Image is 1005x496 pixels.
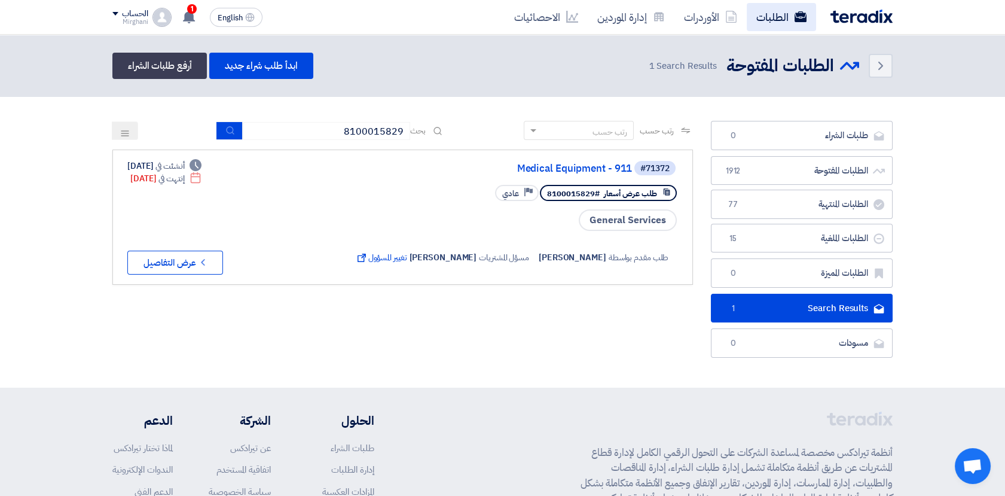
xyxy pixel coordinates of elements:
span: 15 [726,233,740,245]
span: عادي [502,188,519,199]
div: الحساب [122,9,148,19]
a: Search Results1 [711,294,893,323]
div: [DATE] [127,160,201,172]
span: رتب حسب [640,124,674,137]
span: 77 [726,199,740,211]
div: Mirghani [112,19,148,25]
a: طلبات الشراء [331,442,374,455]
a: مسودات0 [711,328,893,358]
span: [PERSON_NAME] [409,251,476,264]
a: لماذا تختار تيرادكس [114,442,173,455]
span: General Services [579,209,677,231]
span: 1 [726,303,740,315]
a: الطلبات الملغية15 [711,224,893,253]
a: الأوردرات [674,3,747,31]
a: طلبات الشراء0 [711,121,893,150]
a: الطلبات [747,3,816,31]
a: إدارة الطلبات [331,463,374,476]
span: #8100015829 [547,188,600,199]
span: إنتهت في [158,172,184,185]
li: الشركة [209,412,271,430]
span: تغيير المسؤول [355,251,407,264]
span: 1 [187,4,197,14]
button: عرض التفاصيل [127,251,223,275]
h2: الطلبات المفتوحة [726,54,834,78]
div: Open chat [955,448,991,484]
span: 0 [726,267,740,279]
li: الحلول [307,412,374,430]
button: English [210,8,262,27]
div: [DATE] [130,172,201,185]
input: ابحث بعنوان أو رقم الطلب [243,122,410,140]
span: 1 [649,59,654,72]
a: الاحصائيات [505,3,588,31]
div: رتب حسب [592,126,627,138]
span: Search Results [649,59,717,73]
span: [PERSON_NAME] [539,251,606,264]
span: أنشئت في [155,160,184,172]
a: اتفاقية المستخدم [216,463,271,476]
span: English [218,14,243,22]
span: طلب عرض أسعار [604,188,657,199]
span: بحث [410,124,426,137]
a: إدارة الموردين [588,3,674,31]
img: Teradix logo [830,10,893,23]
span: 0 [726,130,740,142]
span: 1912 [726,165,740,177]
a: Medical Equipment - 911 [393,163,632,174]
a: ابدأ طلب شراء جديد [209,53,313,79]
img: profile_test.png [152,8,172,27]
li: الدعم [112,412,173,430]
span: 0 [726,337,740,349]
a: الطلبات المفتوحة1912 [711,156,893,185]
a: الندوات الإلكترونية [112,463,173,476]
a: أرفع طلبات الشراء [112,53,207,79]
a: الطلبات المميزة0 [711,258,893,288]
div: #71372 [640,165,670,173]
span: مسؤل المشتريات [479,251,529,264]
a: الطلبات المنتهية77 [711,190,893,219]
a: عن تيرادكس [230,442,271,455]
span: طلب مقدم بواسطة [609,251,669,264]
